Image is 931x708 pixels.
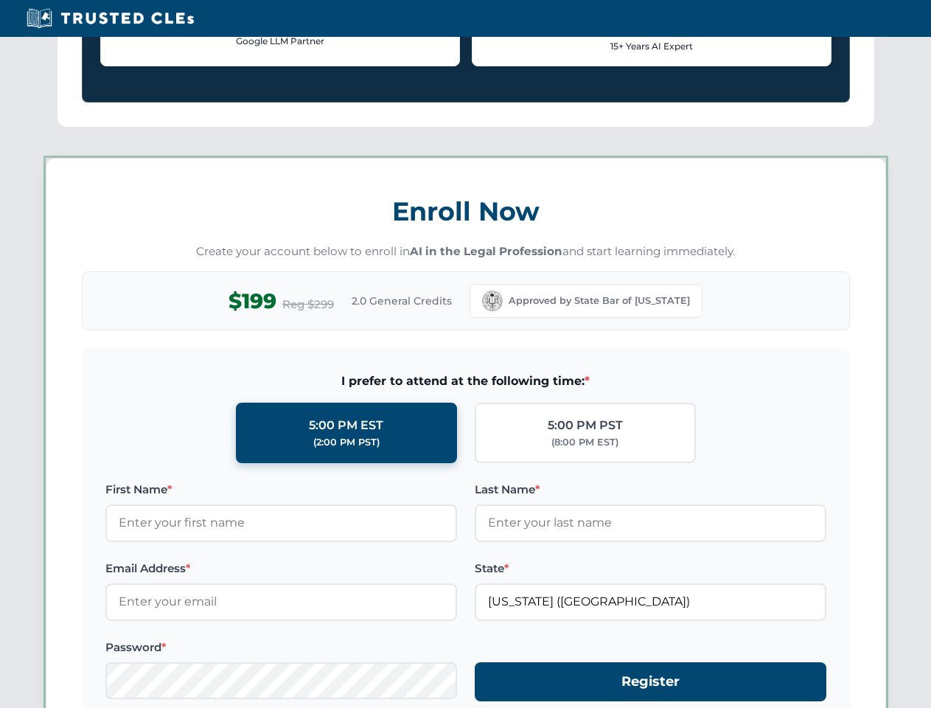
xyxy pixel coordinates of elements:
[22,7,198,29] img: Trusted CLEs
[551,435,618,450] div: (8:00 PM EST)
[484,39,819,53] p: 15+ Years AI Expert
[313,435,380,450] div: (2:00 PM PST)
[105,639,457,656] label: Password
[105,372,826,391] span: I prefer to attend at the following time:
[82,188,850,235] h3: Enroll Now
[482,291,503,311] img: California Bar
[548,416,623,435] div: 5:00 PM PST
[352,293,452,309] span: 2.0 General Credits
[509,294,690,308] span: Approved by State Bar of [US_STATE]
[105,481,457,499] label: First Name
[309,416,383,435] div: 5:00 PM EST
[410,244,562,258] strong: AI in the Legal Profession
[105,560,457,577] label: Email Address
[475,560,826,577] label: State
[229,285,276,318] span: $199
[105,504,457,541] input: Enter your first name
[282,296,334,313] span: Reg $299
[475,583,826,620] input: California (CA)
[113,34,447,48] p: Google LLM Partner
[82,243,850,260] p: Create your account below to enroll in and start learning immediately.
[475,504,826,541] input: Enter your last name
[475,662,826,701] button: Register
[475,481,826,499] label: Last Name
[105,583,457,620] input: Enter your email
